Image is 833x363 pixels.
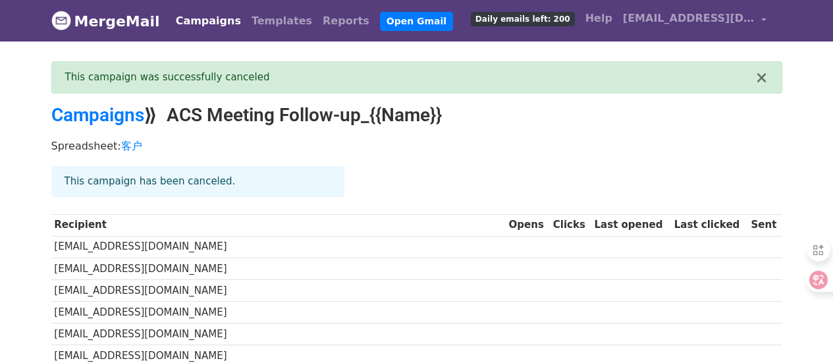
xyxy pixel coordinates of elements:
th: Recipient [51,214,506,236]
a: Daily emails left: 200 [466,5,580,32]
td: [EMAIL_ADDRESS][DOMAIN_NAME] [51,301,506,323]
a: Campaigns [51,104,144,126]
th: Last opened [591,214,671,236]
span: [EMAIL_ADDRESS][DOMAIN_NAME] [623,11,755,26]
a: Reports [317,8,375,34]
img: MergeMail logo [51,11,71,30]
a: Open Gmail [380,12,453,31]
td: [EMAIL_ADDRESS][DOMAIN_NAME] [51,236,506,258]
a: Campaigns [171,8,246,34]
p: Spreadsheet: [51,139,782,153]
a: [EMAIL_ADDRESS][DOMAIN_NAME] [618,5,772,36]
td: [EMAIL_ADDRESS][DOMAIN_NAME] [51,279,506,301]
a: MergeMail [51,7,160,35]
h2: ⟫ ACS Meeting Follow-up_{{Name}} [51,104,782,126]
div: This campaign has been canceled. [51,166,344,197]
td: [EMAIL_ADDRESS][DOMAIN_NAME] [51,258,506,279]
th: Clicks [550,214,591,236]
th: Last clicked [671,214,748,236]
th: Sent [748,214,782,236]
button: × [755,70,768,86]
a: Help [580,5,618,32]
a: Templates [246,8,317,34]
a: 客户 [121,140,142,152]
th: Opens [506,214,550,236]
td: [EMAIL_ADDRESS][DOMAIN_NAME] [51,323,506,345]
span: Daily emails left: 200 [471,12,575,26]
div: This campaign was successfully canceled [65,70,755,85]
